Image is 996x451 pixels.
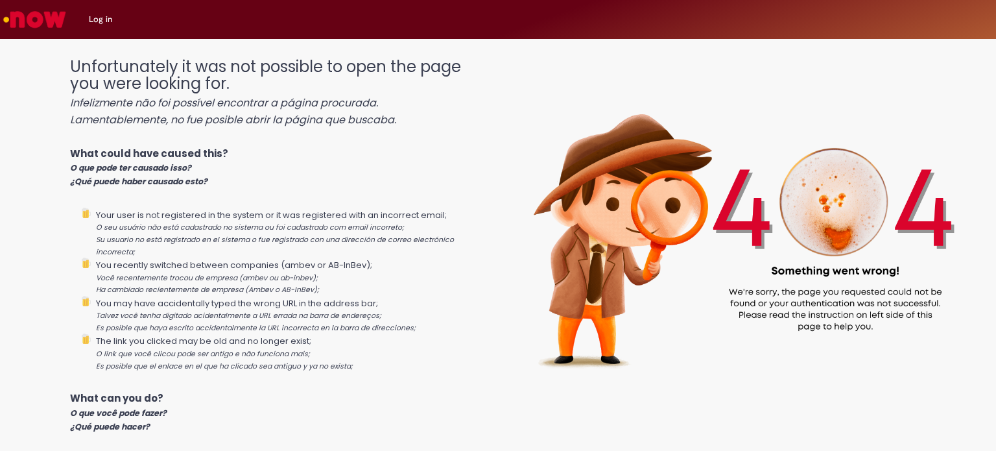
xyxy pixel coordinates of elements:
i: O link que você clicou pode ser antigo e não funciona mais; [96,349,310,359]
p: What could have caused this? [70,147,487,188]
i: Talvez você tenha digitado acidentalmente a URL errada na barra de endereços; [96,311,381,321]
i: ¿Qué puede hacer? [70,421,150,432]
li: You recently switched between companies (ambev or AB-InBev); [96,258,487,296]
p: What can you do? [70,391,487,433]
i: Ha cambiado recientemente de empresa (Ambev o AB-InBev); [96,285,319,295]
i: ¿Qué puede haber causado esto? [70,176,207,187]
li: You may have accidentally typed the wrong URL in the address bar; [96,296,487,334]
li: Your user is not registered in the system or it was registered with an incorrect email; [96,208,487,258]
img: ServiceNow [1,6,68,32]
i: Es posible que el enlace en el que ha clicado sea antiguo y ya no exista; [96,361,353,371]
i: Es posible que haya escrito accidentalmente la URL incorrecta en la barra de direcciones; [96,323,416,333]
i: O que pode ter causado isso? [70,162,191,173]
i: O seu usuário não está cadastrado no sistema ou foi cadastrado com email incorreto; [96,223,404,232]
i: O que você pode fazer? [70,408,167,419]
h1: Unfortunately it was not possible to open the page you were looking for. [70,58,487,127]
img: 404_ambev_new.png [486,45,996,401]
li: The link you clicked may be old and no longer exist; [96,334,487,372]
i: Você recentemente trocou de empresa (ambev ou ab-inbev); [96,273,318,283]
i: Su usuario no está registrado en el sistema o fue registrado con una dirección de correo electrón... [96,235,454,257]
i: Infelizmente não foi possível encontrar a página procurada. [70,95,378,110]
i: Lamentablemente, no fue posible abrir la página que buscaba. [70,112,396,127]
